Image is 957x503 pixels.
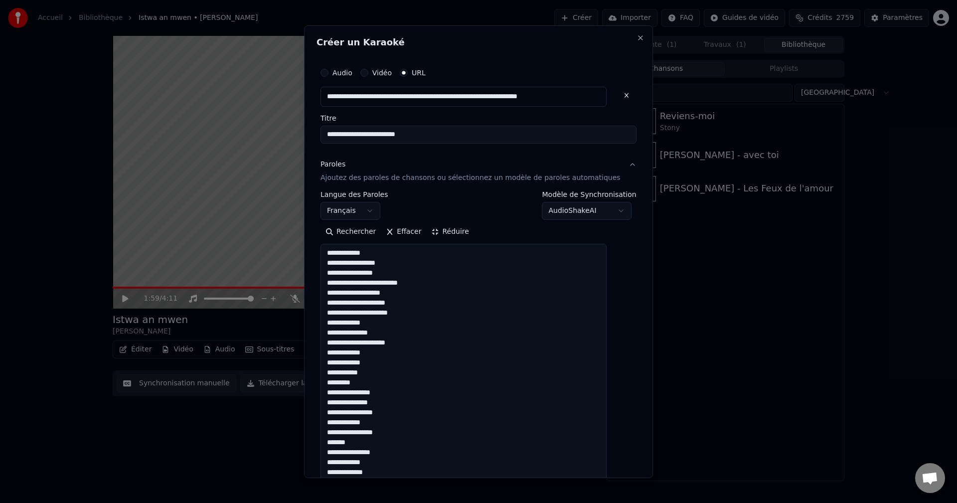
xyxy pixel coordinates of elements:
label: Modèle de Synchronisation [542,191,637,198]
label: URL [412,69,426,76]
button: Effacer [381,224,426,240]
div: Paroles [320,159,345,169]
label: Langue des Paroles [320,191,388,198]
label: Vidéo [372,69,392,76]
label: Audio [332,69,352,76]
label: Titre [320,114,637,121]
p: Ajoutez des paroles de chansons ou sélectionnez un modèle de paroles automatiques [320,173,621,183]
h2: Créer un Karaoké [317,37,640,46]
button: ParolesAjoutez des paroles de chansons ou sélectionnez un modèle de paroles automatiques [320,151,637,191]
button: Rechercher [320,224,381,240]
button: Réduire [427,224,474,240]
